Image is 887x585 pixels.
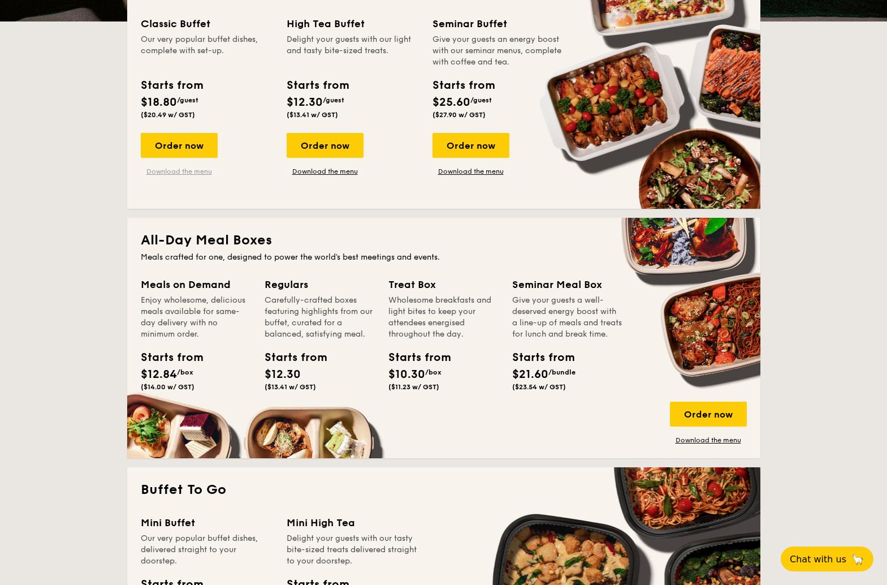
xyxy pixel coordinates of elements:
div: Starts from [265,349,315,366]
div: Seminar Meal Box [512,277,622,292]
div: Starts from [432,77,494,94]
span: /box [177,368,193,376]
a: Download the menu [432,167,509,176]
div: Starts from [141,77,202,94]
div: Our very popular buffet dishes, complete with set-up. [141,34,273,68]
div: Carefully-crafted boxes featuring highlights from our buffet, curated for a balanced, satisfying ... [265,295,375,340]
span: /bundle [548,368,576,376]
span: /guest [177,96,198,104]
div: Wholesome breakfasts and light bites to keep your attendees energised throughout the day. [388,295,499,340]
a: Download the menu [287,167,364,176]
div: Our very popular buffet dishes, delivered straight to your doorstep. [141,533,273,567]
span: $12.84 [141,368,177,381]
a: Download the menu [141,167,218,176]
div: Give your guests a well-deserved energy boost with a line-up of meals and treats for lunch and br... [512,295,622,340]
a: Download the menu [670,436,747,445]
span: $25.60 [432,96,470,109]
div: Mini Buffet [141,515,273,531]
div: Delight your guests with our light and tasty bite-sized treats. [287,34,419,68]
div: Classic Buffet [141,16,273,32]
span: ($11.23 w/ GST) [388,383,439,391]
span: $12.30 [265,368,301,381]
span: Chat with us [790,554,846,565]
div: Give your guests an energy boost with our seminar menus, complete with coffee and tea. [432,34,565,68]
span: 🦙 [851,553,864,566]
span: /box [425,368,442,376]
div: Seminar Buffet [432,16,565,32]
span: ($14.00 w/ GST) [141,383,194,391]
span: $10.30 [388,368,425,381]
span: $12.30 [287,96,323,109]
span: $18.80 [141,96,177,109]
div: Delight your guests with our tasty bite-sized treats delivered straight to your doorstep. [287,533,419,567]
div: Order now [432,133,509,158]
div: Order now [141,133,218,158]
div: Meals on Demand [141,277,251,292]
div: Enjoy wholesome, delicious meals available for same-day delivery with no minimum order. [141,295,251,340]
span: /guest [323,96,344,104]
div: Order now [287,133,364,158]
span: ($13.41 w/ GST) [287,111,338,119]
div: High Tea Buffet [287,16,419,32]
span: ($27.90 w/ GST) [432,111,486,119]
span: $21.60 [512,368,548,381]
span: ($23.54 w/ GST) [512,383,566,391]
div: Treat Box [388,277,499,292]
div: Meals crafted for one, designed to power the world's best meetings and events. [141,252,747,263]
h2: All-Day Meal Boxes [141,231,747,250]
div: Starts from [287,77,348,94]
span: ($20.49 w/ GST) [141,111,195,119]
div: Mini High Tea [287,515,419,531]
div: Regulars [265,277,375,292]
div: Starts from [141,349,192,366]
button: Chat with us🦙 [781,547,873,571]
div: Starts from [512,349,563,366]
span: /guest [470,96,492,104]
div: Starts from [388,349,439,366]
span: ($13.41 w/ GST) [265,383,316,391]
h2: Buffet To Go [141,481,747,499]
div: Order now [670,402,747,427]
